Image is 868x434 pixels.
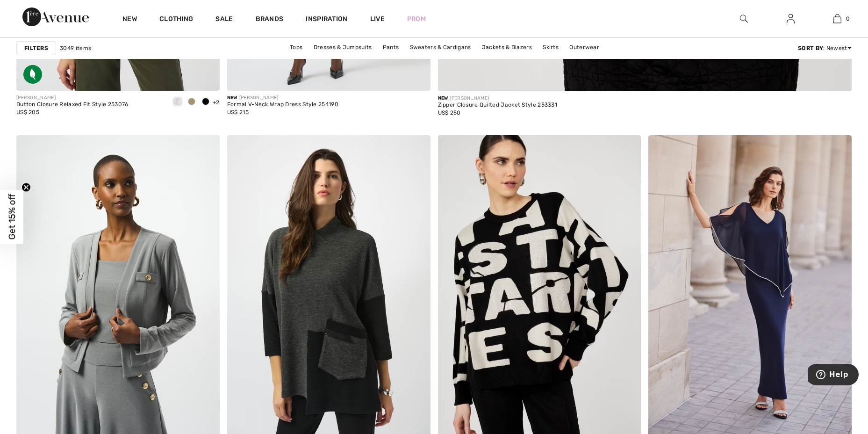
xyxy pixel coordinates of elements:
a: Pants [378,41,404,53]
a: New [122,15,137,25]
a: Brands [256,15,284,25]
a: Live [370,14,385,24]
span: US$ 250 [438,109,461,116]
span: New [438,95,448,101]
img: search the website [740,13,748,24]
span: US$ 205 [16,109,39,116]
div: Formal V-Neck Wrap Dress Style 254190 [227,101,338,108]
iframe: Opens a widget where you can find more information [808,364,859,387]
img: 1ère Avenue [22,7,89,26]
span: +2 [213,99,220,106]
a: Dresses & Jumpsuits [309,41,377,53]
a: 0 [814,13,860,24]
div: Vanilla 30 [171,94,185,110]
a: Tops [285,41,307,53]
img: Sustainable Fabric [23,65,42,84]
a: Sweaters & Cardigans [405,41,476,53]
span: 0 [846,14,850,23]
div: [PERSON_NAME] [438,95,558,102]
div: Zipper Closure Quilted Jacket Style 253331 [438,102,558,108]
span: US$ 215 [227,109,249,116]
strong: Sort By [798,45,823,51]
strong: Filters [24,44,48,52]
a: Outerwear [565,41,604,53]
div: Black [199,94,213,110]
div: [PERSON_NAME] [16,94,129,101]
a: Sale [215,15,233,25]
div: Button Closure Relaxed Fit Style 253076 [16,101,129,108]
a: Clothing [159,15,193,25]
a: Skirts [538,41,563,53]
a: Sign In [779,13,802,25]
div: : Newest [798,44,852,52]
span: New [227,95,237,101]
span: 3049 items [60,44,91,52]
span: Inspiration [306,15,347,25]
div: [PERSON_NAME] [227,94,338,101]
img: My Bag [833,13,841,24]
span: Get 15% off [7,194,17,240]
div: Java [185,94,199,110]
img: My Info [787,13,795,24]
button: Close teaser [22,183,31,192]
a: Prom [407,14,426,24]
a: Jackets & Blazers [477,41,537,53]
